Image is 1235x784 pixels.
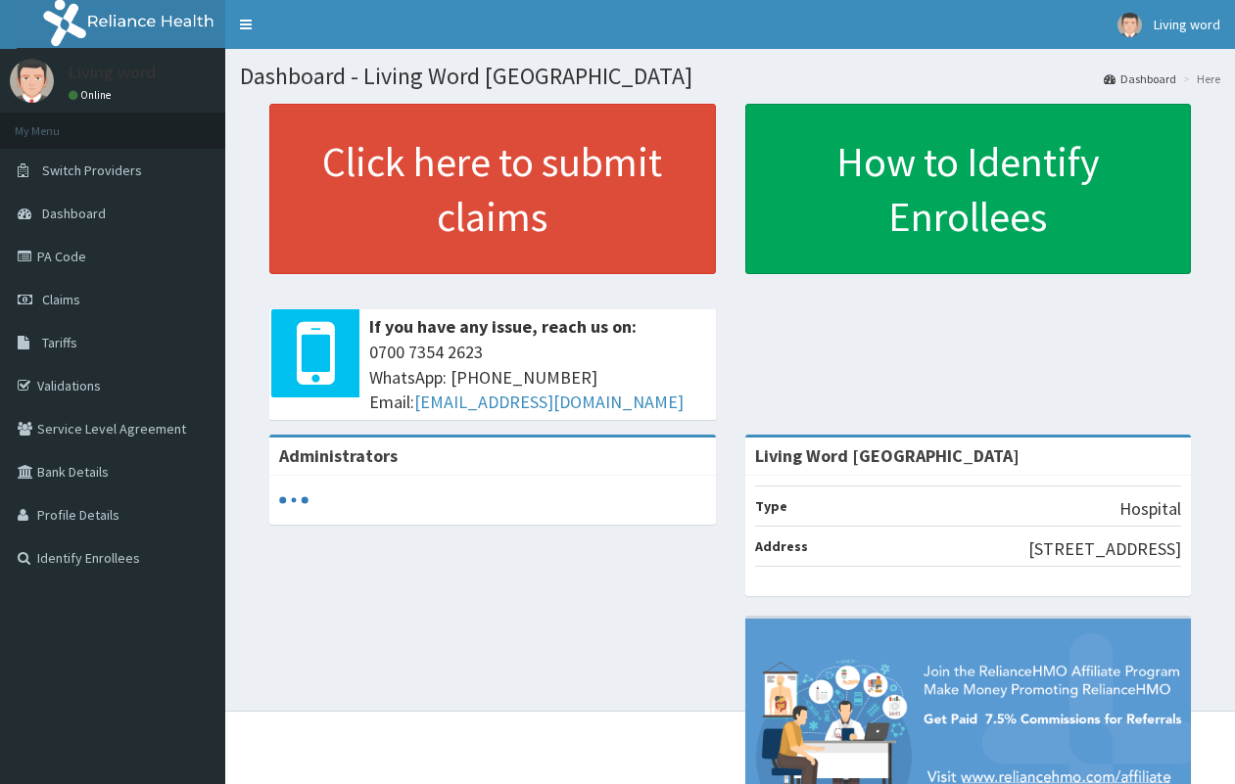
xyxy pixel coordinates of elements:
[10,59,54,103] img: User Image
[42,291,80,308] span: Claims
[69,64,156,81] p: Living word
[42,161,142,179] span: Switch Providers
[240,64,1220,89] h1: Dashboard - Living Word [GEOGRAPHIC_DATA]
[1119,496,1181,522] p: Hospital
[42,334,77,351] span: Tariffs
[369,315,637,338] b: If you have any issue, reach us on:
[1117,13,1142,37] img: User Image
[369,340,706,415] span: 0700 7354 2623 WhatsApp: [PHONE_NUMBER] Email:
[755,444,1020,467] strong: Living Word [GEOGRAPHIC_DATA]
[279,485,309,515] svg: audio-loading
[1154,16,1220,33] span: Living word
[1104,70,1176,87] a: Dashboard
[279,444,398,467] b: Administrators
[1028,536,1181,562] p: [STREET_ADDRESS]
[745,104,1192,274] a: How to Identify Enrollees
[414,391,684,413] a: [EMAIL_ADDRESS][DOMAIN_NAME]
[69,88,116,102] a: Online
[755,537,808,555] b: Address
[1178,70,1220,87] li: Here
[755,497,787,515] b: Type
[42,205,106,222] span: Dashboard
[269,104,716,274] a: Click here to submit claims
